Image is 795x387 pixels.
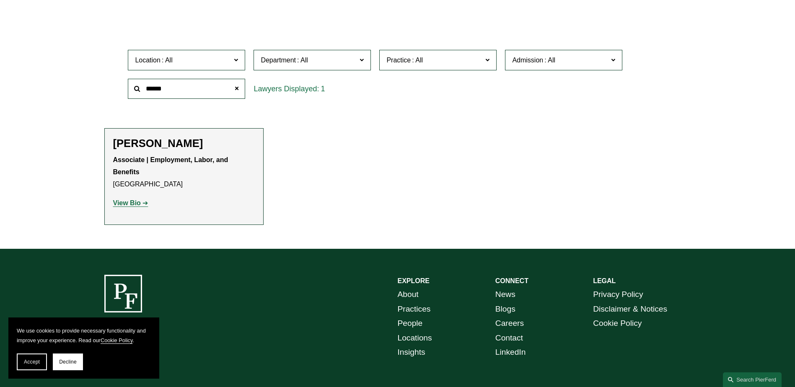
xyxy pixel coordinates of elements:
a: Cookie Policy [101,337,133,343]
a: View Bio [113,199,148,206]
button: Decline [53,353,83,370]
a: Search this site [723,372,782,387]
a: Disclaimer & Notices [593,302,667,317]
strong: CONNECT [495,277,528,284]
span: Department [261,57,296,64]
span: 1 [321,85,325,93]
p: [GEOGRAPHIC_DATA] [113,154,255,190]
a: LinkedIn [495,345,526,360]
strong: Associate | Employment, Labor, and Benefits [113,156,230,175]
a: Insights [398,345,425,360]
a: News [495,287,515,302]
p: We use cookies to provide necessary functionality and improve your experience. Read our . [17,326,151,345]
span: Practice [386,57,411,64]
a: Blogs [495,302,515,317]
strong: LEGAL [593,277,616,284]
span: Admission [512,57,543,64]
a: Privacy Policy [593,287,643,302]
a: Cookie Policy [593,316,642,331]
button: Accept [17,353,47,370]
a: People [398,316,423,331]
a: Contact [495,331,523,346]
a: Locations [398,331,432,346]
h2: [PERSON_NAME] [113,137,255,150]
a: About [398,287,419,302]
section: Cookie banner [8,317,159,379]
strong: EXPLORE [398,277,430,284]
a: Practices [398,302,431,317]
span: Location [135,57,161,64]
strong: View Bio [113,199,141,206]
a: Careers [495,316,524,331]
span: Accept [24,359,40,365]
span: Decline [59,359,77,365]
